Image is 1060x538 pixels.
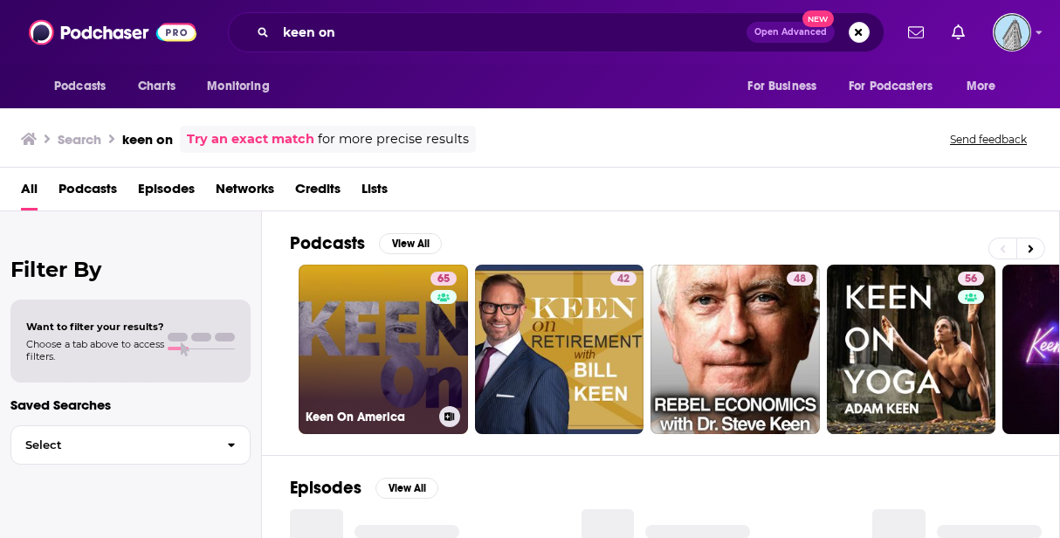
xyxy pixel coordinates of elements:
a: Credits [295,175,341,210]
a: 65 [430,272,457,286]
a: 56 [827,265,996,434]
img: Podchaser - Follow, Share and Rate Podcasts [29,16,196,49]
a: Show notifications dropdown [901,17,931,47]
span: Logged in as FlatironBooks [993,13,1031,52]
span: for more precise results [318,129,469,149]
a: PodcastsView All [290,232,442,254]
span: Want to filter your results? [26,321,164,333]
span: For Business [747,74,816,99]
span: Open Advanced [754,28,827,37]
button: open menu [837,70,958,103]
a: 48 [650,265,820,434]
h3: keen on [122,131,173,148]
a: 48 [787,272,813,286]
a: Show notifications dropdown [945,17,972,47]
button: open menu [735,70,838,103]
button: open menu [42,70,128,103]
input: Search podcasts, credits, & more... [276,18,747,46]
a: 65Keen On America [299,265,468,434]
span: Choose a tab above to access filters. [26,338,164,362]
span: 56 [965,271,977,288]
h2: Podcasts [290,232,365,254]
h2: Filter By [10,257,251,282]
a: EpisodesView All [290,477,438,499]
a: Lists [361,175,388,210]
h2: Episodes [290,477,361,499]
span: More [967,74,996,99]
a: Networks [216,175,274,210]
p: Saved Searches [10,397,251,413]
a: Charts [127,70,186,103]
a: 42 [475,265,644,434]
h3: Search [58,131,101,148]
span: Select [11,439,213,451]
a: 56 [958,272,984,286]
div: Search podcasts, credits, & more... [228,12,884,52]
span: 42 [617,271,630,288]
button: Send feedback [945,132,1032,147]
span: 48 [794,271,806,288]
span: Charts [138,74,176,99]
a: Podcasts [59,175,117,210]
img: User Profile [993,13,1031,52]
button: Select [10,425,251,465]
a: Episodes [138,175,195,210]
button: View All [379,233,442,254]
span: 65 [437,271,450,288]
button: open menu [954,70,1018,103]
a: Try an exact match [187,129,314,149]
button: Open AdvancedNew [747,22,835,43]
button: Show profile menu [993,13,1031,52]
h3: Keen On America [306,410,432,424]
a: All [21,175,38,210]
button: View All [375,478,438,499]
span: For Podcasters [849,74,933,99]
span: Monitoring [207,74,269,99]
span: Podcasts [54,74,106,99]
a: 42 [610,272,637,286]
span: New [802,10,834,27]
button: open menu [195,70,292,103]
